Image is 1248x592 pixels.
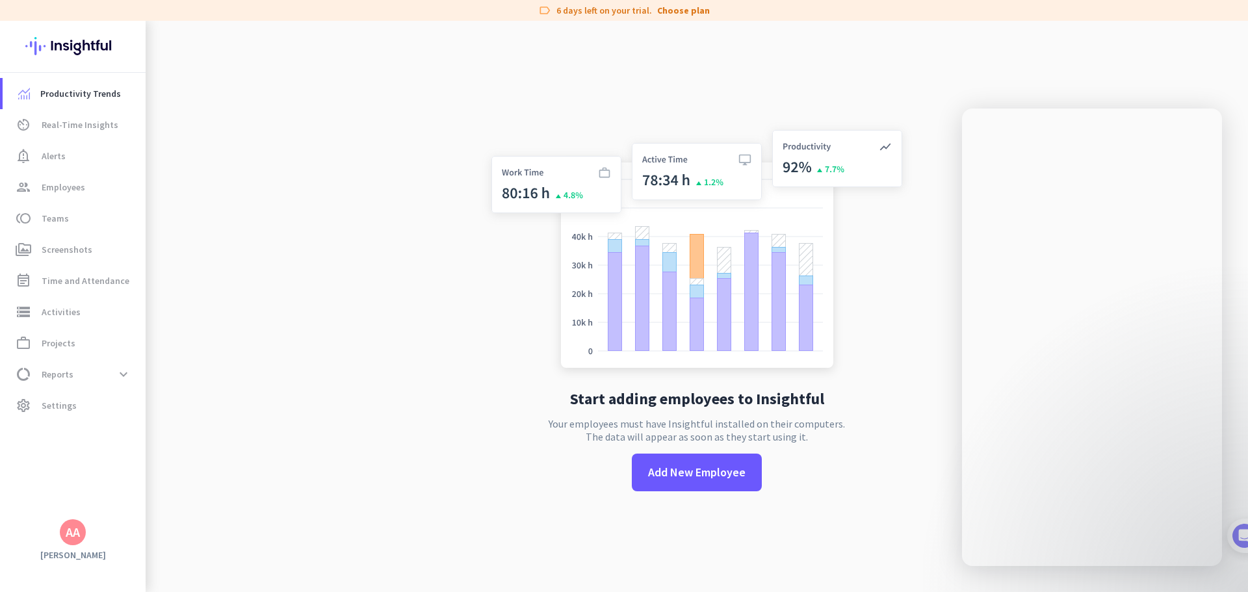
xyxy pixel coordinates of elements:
[16,148,31,164] i: notification_important
[482,122,912,381] img: no-search-results
[3,390,146,421] a: settingsSettings
[25,21,120,71] img: Insightful logo
[3,359,146,390] a: data_usageReportsexpand_more
[3,78,146,109] a: menu-itemProductivity Trends
[42,335,75,351] span: Projects
[16,367,31,382] i: data_usage
[42,367,73,382] span: Reports
[18,88,30,99] img: menu-item
[40,86,121,101] span: Productivity Trends
[42,148,66,164] span: Alerts
[16,335,31,351] i: work_outline
[3,203,146,234] a: tollTeams
[42,117,118,133] span: Real-Time Insights
[570,391,824,407] h2: Start adding employees to Insightful
[42,304,81,320] span: Activities
[3,265,146,296] a: event_noteTime and Attendance
[3,328,146,359] a: work_outlineProjects
[3,296,146,328] a: storageActivities
[16,273,31,289] i: event_note
[3,172,146,203] a: groupEmployees
[632,454,762,491] button: Add New Employee
[42,242,92,257] span: Screenshots
[962,109,1222,566] iframe: Intercom live chat
[42,179,85,195] span: Employees
[16,211,31,226] i: toll
[16,304,31,320] i: storage
[549,417,845,443] p: Your employees must have Insightful installed on their computers. The data will appear as soon as...
[16,242,31,257] i: perm_media
[16,117,31,133] i: av_timer
[3,234,146,265] a: perm_mediaScreenshots
[42,273,129,289] span: Time and Attendance
[16,179,31,195] i: group
[648,464,746,481] span: Add New Employee
[16,398,31,413] i: settings
[42,211,69,226] span: Teams
[112,363,135,386] button: expand_more
[3,109,146,140] a: av_timerReal-Time Insights
[66,526,80,539] div: AA
[3,140,146,172] a: notification_importantAlerts
[42,398,77,413] span: Settings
